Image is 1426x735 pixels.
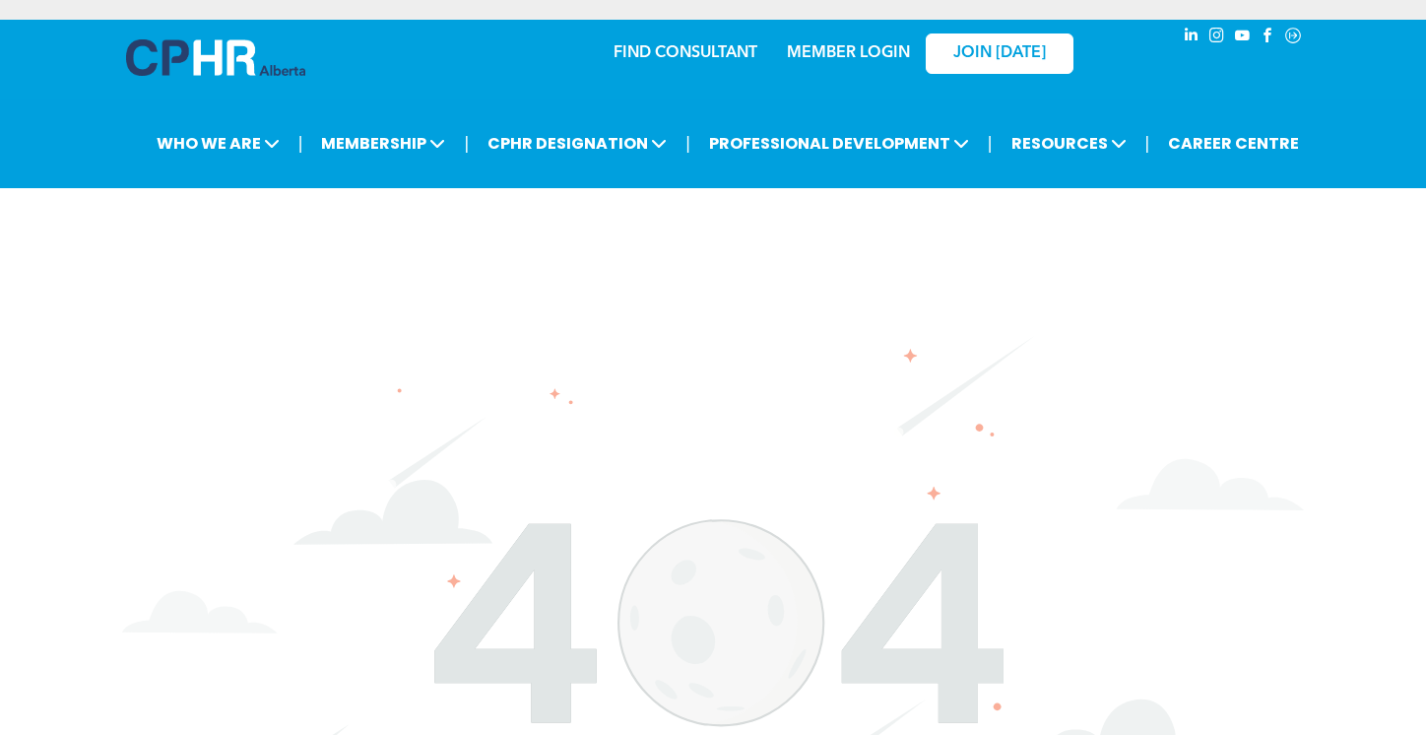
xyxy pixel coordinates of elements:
[787,45,910,61] a: MEMBER LOGIN
[1180,25,1201,51] a: linkedin
[315,125,451,162] span: MEMBERSHIP
[926,33,1073,74] a: JOIN [DATE]
[703,125,975,162] span: PROFESSIONAL DEVELOPMENT
[151,125,286,162] span: WHO WE ARE
[126,39,305,76] img: A blue and white logo for cp alberta
[1205,25,1227,51] a: instagram
[1162,125,1305,162] a: CAREER CENTRE
[1231,25,1253,51] a: youtube
[464,123,469,164] li: |
[1257,25,1278,51] a: facebook
[614,45,757,61] a: FIND CONSULTANT
[1282,25,1304,51] a: Social network
[1145,123,1150,164] li: |
[482,125,673,162] span: CPHR DESIGNATION
[298,123,303,164] li: |
[685,123,690,164] li: |
[988,123,993,164] li: |
[953,44,1046,63] span: JOIN [DATE]
[1005,125,1133,162] span: RESOURCES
